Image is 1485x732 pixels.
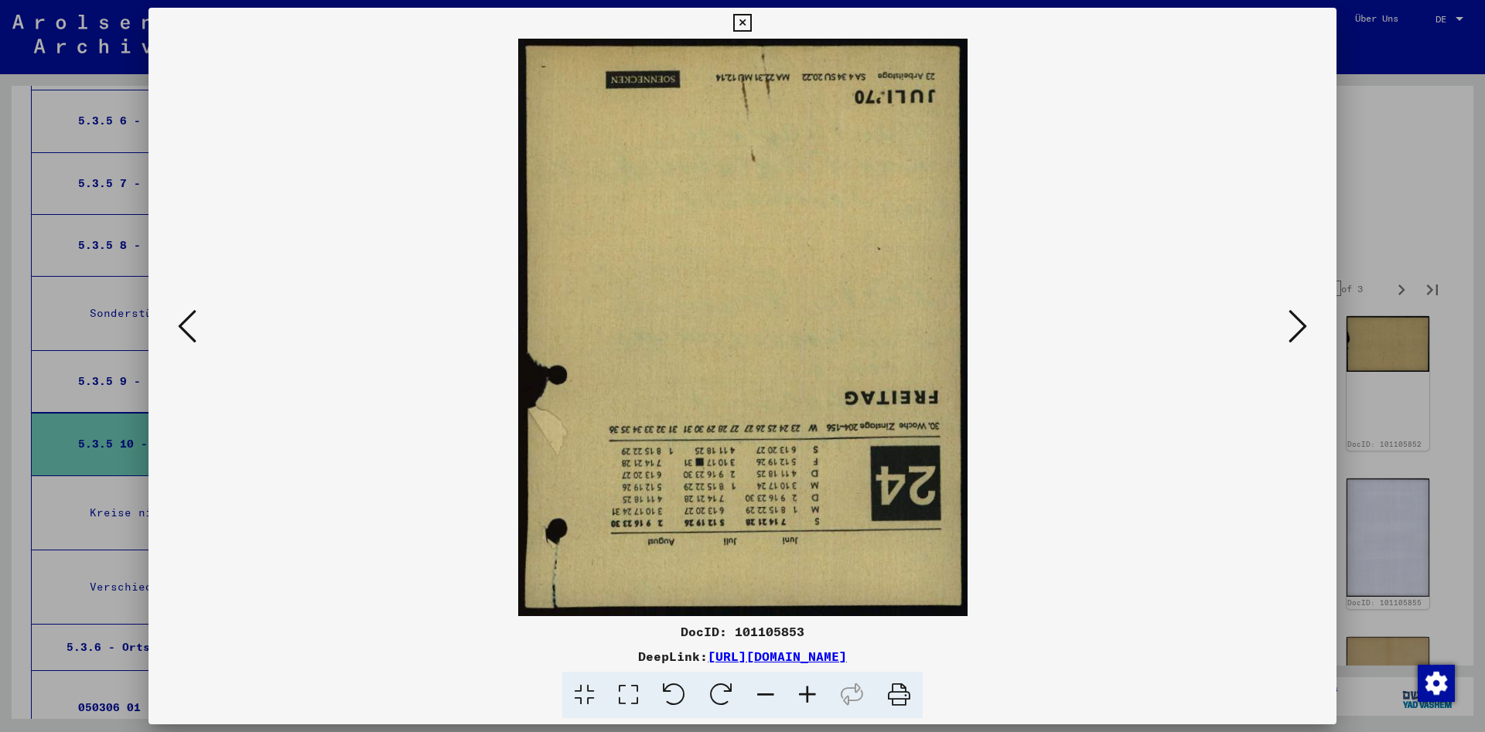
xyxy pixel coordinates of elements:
div: Zustimmung ändern [1417,664,1454,701]
img: 002.jpg [201,39,1284,616]
a: [URL][DOMAIN_NAME] [708,649,847,664]
img: Zustimmung ändern [1418,665,1455,702]
div: DocID: 101105853 [148,622,1336,641]
div: DeepLink: [148,647,1336,666]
